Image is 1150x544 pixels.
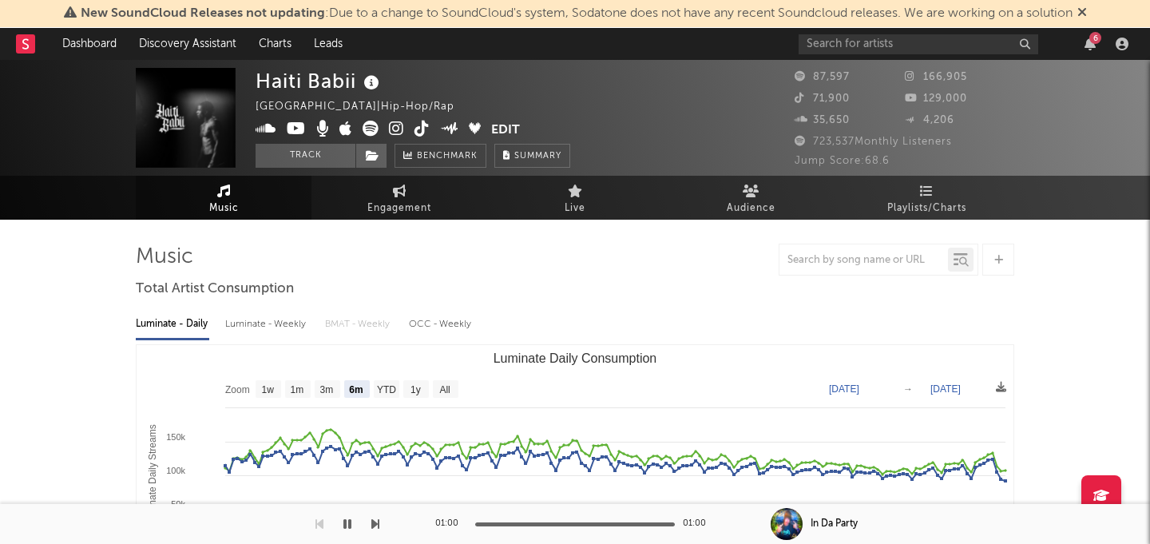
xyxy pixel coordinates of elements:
[166,466,185,475] text: 100k
[795,115,850,125] span: 35,650
[303,28,354,60] a: Leads
[1077,7,1087,20] span: Dismiss
[166,432,185,442] text: 150k
[51,28,128,60] a: Dashboard
[136,311,209,338] div: Luminate - Daily
[494,144,570,168] button: Summary
[565,199,585,218] span: Live
[417,147,478,166] span: Benchmark
[795,156,890,166] span: Jump Score: 68.6
[727,199,775,218] span: Audience
[147,424,158,526] text: Luminate Daily Streams
[903,383,913,395] text: →
[311,176,487,220] a: Engagement
[128,28,248,60] a: Discovery Assistant
[905,72,967,82] span: 166,905
[887,199,966,218] span: Playlists/Charts
[136,176,311,220] a: Music
[795,93,850,104] span: 71,900
[256,97,473,117] div: [GEOGRAPHIC_DATA] | Hip-Hop/Rap
[839,176,1014,220] a: Playlists/Charts
[663,176,839,220] a: Audience
[799,34,1038,54] input: Search for artists
[779,254,948,267] input: Search by song name or URL
[1085,38,1096,50] button: 6
[514,152,561,161] span: Summary
[494,351,657,365] text: Luminate Daily Consumption
[81,7,1073,20] span: : Due to a change to SoundCloud's system, Sodatone does not have any recent Soundcloud releases. ...
[435,514,467,534] div: 01:00
[905,93,967,104] span: 129,000
[256,68,383,94] div: Haiti Babii
[795,137,952,147] span: 723,537 Monthly Listeners
[248,28,303,60] a: Charts
[262,384,275,395] text: 1w
[395,144,486,168] a: Benchmark
[905,115,954,125] span: 4,206
[491,121,520,141] button: Edit
[377,384,396,395] text: YTD
[1089,32,1101,44] div: 6
[409,311,473,338] div: OCC - Weekly
[171,499,185,509] text: 50k
[811,517,858,531] div: In Da Party
[209,199,239,218] span: Music
[683,514,715,534] div: 01:00
[320,384,334,395] text: 3m
[256,144,355,168] button: Track
[349,384,363,395] text: 6m
[81,7,325,20] span: New SoundCloud Releases not updating
[225,384,250,395] text: Zoom
[410,384,421,395] text: 1y
[829,383,859,395] text: [DATE]
[225,311,309,338] div: Luminate - Weekly
[795,72,850,82] span: 87,597
[487,176,663,220] a: Live
[291,384,304,395] text: 1m
[930,383,961,395] text: [DATE]
[136,280,294,299] span: Total Artist Consumption
[439,384,450,395] text: All
[367,199,431,218] span: Engagement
